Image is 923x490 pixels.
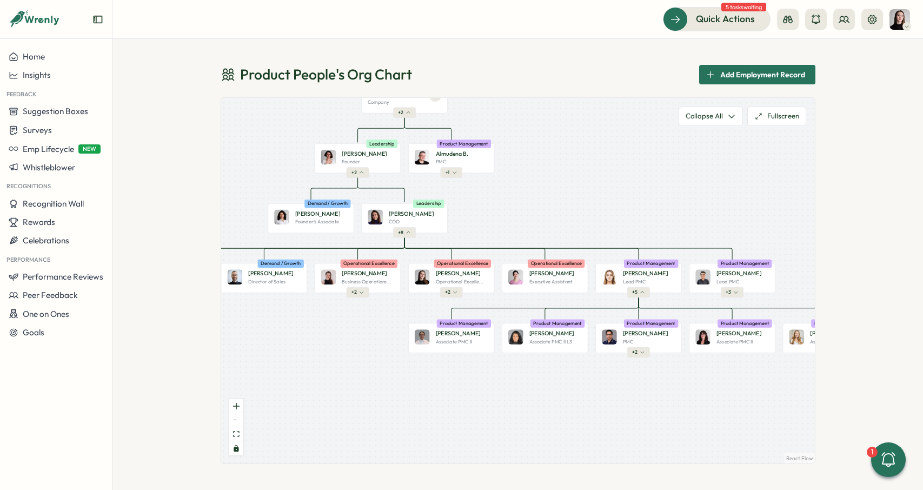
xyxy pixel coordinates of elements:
img: Furqan Tariq [602,329,617,345]
p: [PERSON_NAME] [248,269,293,277]
div: Amna Khattak[PERSON_NAME]Associate PMC IIProduct Management [408,323,494,353]
p: Founder's Associate [295,218,338,225]
div: Demand / Growth [304,200,350,208]
button: +2 [627,347,650,357]
p: Company [368,99,389,105]
div: Product Management [436,140,490,148]
p: Operational Excelle... [435,279,483,285]
img: Hasan Naqvi [695,269,710,284]
p: [PERSON_NAME] [529,269,574,277]
span: One on Ones [23,309,69,319]
img: Marta Ponari [695,329,710,345]
button: +8 [393,227,416,237]
div: Operational Excellence [434,260,490,268]
p: [PERSON_NAME] [622,329,667,337]
div: Demand / Growth [257,260,303,268]
p: [PERSON_NAME] [622,269,667,277]
p: Executive Assistant [529,279,572,285]
img: Valentina Gonzalez [274,210,289,225]
span: + 1 [445,169,449,176]
button: toggle interactivity [229,441,243,455]
div: Valentina Gonzalez[PERSON_NAME]Founder's AssociateDemand / Growth [268,203,354,233]
span: Suggestion Boxes [23,106,88,116]
div: Product Management [718,260,772,268]
span: NEW [78,144,101,154]
p: Lead PMC [716,279,739,285]
img: Mirela Mus [321,150,336,165]
button: Fullscreen [747,107,806,126]
div: Viktoria Korzhova[PERSON_NAME]COOLeadership+8 [361,203,447,233]
div: Almudena BernardosAlmudena B.PMCProduct Management+1 [408,143,494,173]
div: Product Management [811,320,865,328]
button: +3 [721,287,743,297]
p: [PERSON_NAME] [810,329,855,337]
p: [PERSON_NAME] [529,329,574,337]
span: Emp Lifecycle [23,144,74,154]
span: Product People 's Org Chart [240,65,412,84]
img: Ketevan Dzukaevi [508,269,523,284]
button: zoom in [229,399,243,413]
span: 5 tasks waiting [721,3,766,11]
div: Leadership [366,140,397,148]
button: zoom out [229,413,243,427]
div: Product PeopleCompany+2 [361,83,447,113]
button: fit view [229,427,243,441]
button: +2 [346,287,369,297]
button: Quick Actions [663,7,771,31]
p: Business Operations... [342,279,391,285]
span: Celebrations [23,235,69,246]
div: Friederike Giese[PERSON_NAME]Lead PMCProduct Management+5 [595,263,681,293]
p: Associate PMC II L3 [529,339,572,345]
p: Product People [368,90,407,98]
p: [PERSON_NAME] [716,329,761,337]
img: Angelina Costa [508,329,523,345]
button: +1 [440,168,462,178]
span: + 2 [351,289,356,296]
a: React Flow attribution [786,455,813,462]
div: 1 [867,447,878,458]
p: PMC [435,158,446,165]
p: COO [389,218,400,225]
img: Elena Ladushyna [889,9,910,30]
div: Operational Excellence [527,260,584,268]
span: Whistleblower [23,162,75,173]
div: Furqan Tariq[PERSON_NAME]PMCProduct Management+2 [595,323,681,353]
div: Operational Excellence [340,260,397,268]
p: Associate PMC II [716,339,753,345]
p: [PERSON_NAME] [435,329,480,337]
div: Marta Ponari[PERSON_NAME]Associate PMC IIProduct Management [689,323,775,353]
button: Collapse All [679,107,743,126]
img: Sarah McEwan [789,329,804,345]
button: Expand sidebar [92,14,103,25]
p: Almudena B. [435,150,468,158]
div: Elena Ladushyna[PERSON_NAME]Operational Excelle...Operational Excellence+2 [408,263,494,293]
span: Peer Feedback [23,290,78,300]
p: [PERSON_NAME] [389,210,434,218]
span: Insights [23,70,51,80]
span: Recognition Wall [23,198,84,209]
div: Michael Johannes[PERSON_NAME]Director of SalesDemand / Growth [221,263,307,293]
div: Hasan Naqvi[PERSON_NAME]Lead PMCProduct Management+3 [689,263,775,293]
span: + 8 [398,229,403,236]
button: +2 [393,108,416,118]
div: Product Management [623,320,678,328]
div: Ketevan Dzukaevi[PERSON_NAME]Executive AssistantOperational Excellence [502,263,588,293]
div: Axi Molnar[PERSON_NAME]Business Operations...Operational Excellence+2 [314,263,400,293]
div: Product Management [436,320,490,328]
p: Lead PMC [622,279,645,285]
button: +2 [440,287,462,297]
span: + 2 [351,169,356,176]
button: Add Employment Record [699,65,815,84]
span: + 3 [726,289,731,296]
p: [PERSON_NAME] [716,269,761,277]
div: Mirela Mus[PERSON_NAME]FounderLeadership+2 [314,143,400,173]
img: Friederike Giese [602,269,617,284]
img: Elena Ladushyna [414,269,429,284]
button: +2 [346,168,369,178]
p: PMC [622,339,633,345]
img: Axi Molnar [321,269,336,284]
p: [PERSON_NAME] [342,150,387,158]
div: Sarah McEwan[PERSON_NAME]Associate PMC IIProduct Management [782,323,868,353]
span: + 2 [632,349,638,355]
